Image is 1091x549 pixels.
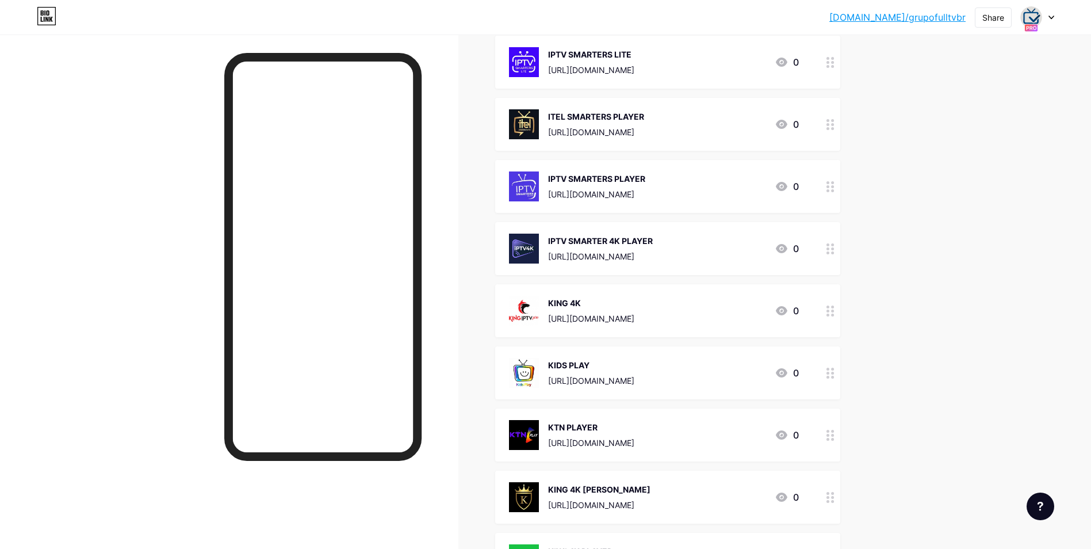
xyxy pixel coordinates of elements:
div: [URL][DOMAIN_NAME] [548,499,650,511]
div: [URL][DOMAIN_NAME] [548,375,634,387]
img: KIDS PLAY [509,358,539,388]
div: KING 4K [PERSON_NAME] [548,483,650,495]
img: grupofulltvbr [1020,6,1042,28]
img: ITEL SMARTERS PLAYER [509,109,539,139]
div: [URL][DOMAIN_NAME] [548,250,653,262]
img: IPTV SMARTERS PLAYER [509,171,539,201]
div: KIDS PLAY [548,359,634,371]
div: [URL][DOMAIN_NAME] [548,126,644,138]
div: 0 [775,242,799,256]
div: 0 [775,428,799,442]
div: IPTV SMARTERS LITE [548,48,634,60]
img: IPTV SMARTERS LITE [509,47,539,77]
div: 0 [775,55,799,69]
div: ITEL SMARTERS PLAYER [548,110,644,123]
div: [URL][DOMAIN_NAME] [548,437,634,449]
div: IPTV SMARTERS PLAYER [548,173,645,185]
div: [URL][DOMAIN_NAME] [548,312,634,325]
img: IPTV SMARTER 4K PLAYER [509,234,539,264]
div: KING 4K [548,297,634,309]
a: [DOMAIN_NAME]/grupofulltvbr [829,10,966,24]
div: Share [982,12,1004,24]
div: [URL][DOMAIN_NAME] [548,64,634,76]
img: KTN PLAYER [509,420,539,450]
div: [URL][DOMAIN_NAME] [548,188,645,200]
img: KING 4K [509,296,539,326]
div: 0 [775,304,799,318]
div: 0 [775,180,799,193]
div: IPTV SMARTER 4K PLAYER [548,235,653,247]
div: KTN PLAYER [548,421,634,433]
div: 0 [775,366,799,380]
div: 0 [775,117,799,131]
div: 0 [775,490,799,504]
img: KING 4K OTT [509,482,539,512]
